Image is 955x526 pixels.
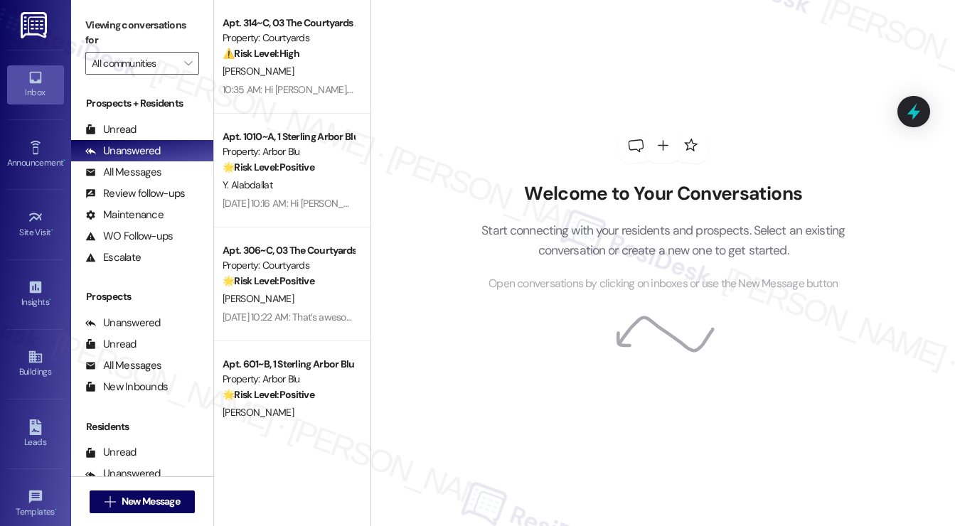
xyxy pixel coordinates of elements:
[21,12,50,38] img: ResiDesk Logo
[460,183,867,205] h2: Welcome to Your Conversations
[55,505,57,515] span: •
[85,316,161,331] div: Unanswered
[85,337,137,352] div: Unread
[223,388,314,401] strong: 🌟 Risk Level: Positive
[223,178,272,191] span: Y. Alabdallat
[85,14,199,52] label: Viewing conversations for
[7,485,64,523] a: Templates •
[85,208,164,222] div: Maintenance
[223,144,354,159] div: Property: Arbor Blu
[85,229,173,244] div: WO Follow-ups
[90,490,195,513] button: New Message
[223,161,314,173] strong: 🌟 Risk Level: Positive
[7,415,64,453] a: Leads
[7,205,64,244] a: Site Visit •
[223,372,354,387] div: Property: Arbor Blu
[63,156,65,166] span: •
[489,275,838,293] span: Open conversations by clicking on inboxes or use the New Message button
[223,129,354,144] div: Apt. 1010~A, 1 Sterling Arbor Blu
[105,496,115,508] i: 
[85,122,137,137] div: Unread
[223,292,294,305] span: [PERSON_NAME]
[85,186,185,201] div: Review follow-ups
[85,358,161,373] div: All Messages
[7,345,64,383] a: Buildings
[223,406,294,419] span: [PERSON_NAME]
[85,380,168,394] div: New Inbounds
[460,220,867,261] p: Start connecting with your residents and prospects. Select an existing conversation or create a n...
[223,65,294,77] span: [PERSON_NAME]
[223,357,354,372] div: Apt. 601~B, 1 Sterling Arbor Blu
[85,144,161,159] div: Unanswered
[71,289,213,304] div: Prospects
[92,52,176,75] input: All communities
[49,295,51,305] span: •
[85,165,161,180] div: All Messages
[71,419,213,434] div: Residents
[122,494,180,509] span: New Message
[223,274,314,287] strong: 🌟 Risk Level: Positive
[7,275,64,313] a: Insights •
[223,258,354,273] div: Property: Courtyards
[223,16,354,31] div: Apt. 314~C, 03 The Courtyards Apartments
[223,47,299,60] strong: ⚠️ Risk Level: High
[223,243,354,258] div: Apt. 306~C, 03 The Courtyards Apartments
[184,58,192,69] i: 
[51,225,53,235] span: •
[85,466,161,481] div: Unanswered
[223,31,354,45] div: Property: Courtyards
[85,445,137,460] div: Unread
[7,65,64,104] a: Inbox
[85,250,141,265] div: Escalate
[71,96,213,111] div: Prospects + Residents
